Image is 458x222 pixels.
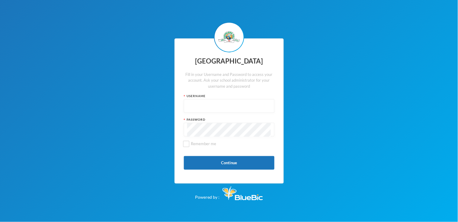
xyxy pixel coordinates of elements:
div: Password [184,117,274,122]
img: Bluebic [223,187,263,200]
button: Continue [184,156,274,170]
div: Fill in your Username and Password to access your account. Ask your school administrator for your... [184,72,274,90]
div: Username [184,94,274,98]
span: Remember me [189,141,219,146]
div: [GEOGRAPHIC_DATA] [184,55,274,67]
div: Powered by : [195,184,263,200]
